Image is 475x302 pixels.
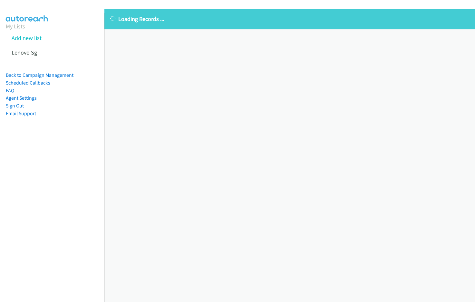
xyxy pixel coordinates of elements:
a: Lenovo Sg [12,49,37,56]
a: FAQ [6,87,14,94]
p: Loading Records ... [110,15,469,23]
a: Scheduled Callbacks [6,80,50,86]
a: My Lists [6,23,25,30]
a: Add new list [12,34,42,42]
a: Sign Out [6,103,24,109]
a: Email Support [6,110,36,116]
a: Agent Settings [6,95,37,101]
a: Back to Campaign Management [6,72,73,78]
